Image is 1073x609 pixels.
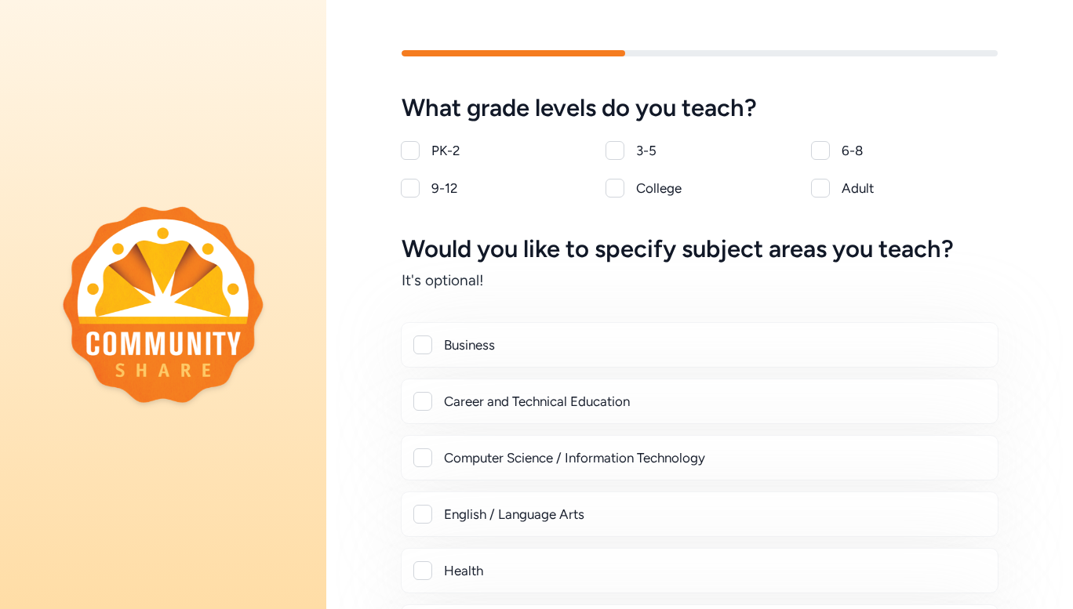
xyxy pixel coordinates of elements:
h5: What grade levels do you teach? [402,94,998,122]
div: Career and Technical Education [444,392,985,411]
img: logo [63,206,264,402]
div: English / Language Arts [444,505,985,524]
div: Health [444,561,985,580]
div: College [636,179,792,198]
div: Computer Science / Information Technology [444,448,985,467]
div: Business [444,335,985,354]
h5: Would you like to specify subject areas you teach? [402,235,998,263]
div: PK-2 [431,141,587,160]
div: 3-5 [636,141,792,160]
div: Adult [842,179,998,198]
h6: It's optional! [402,270,998,292]
div: 9-12 [431,179,587,198]
div: 6-8 [842,141,998,160]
